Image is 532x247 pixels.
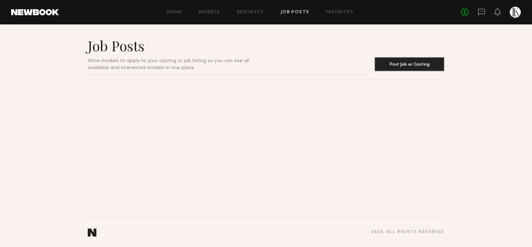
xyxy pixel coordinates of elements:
a: Models [199,10,220,15]
h1: Job Posts [88,37,266,54]
div: 2025 , all rights reserved [371,230,444,234]
a: Requests [237,10,264,15]
button: Post Job or Casting [375,57,444,71]
a: Favorites [326,10,353,15]
a: Job Posts [281,10,310,15]
span: Allow models to apply to your casting or job listing so you can see all available and interested ... [88,59,249,70]
a: Home [167,10,182,15]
